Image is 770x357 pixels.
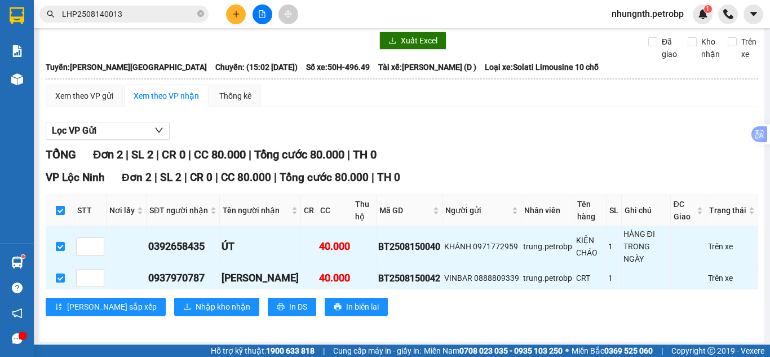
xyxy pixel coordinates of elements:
[88,10,165,37] div: VP Bình Long
[222,239,299,254] div: ÚT
[277,303,285,312] span: printer
[708,240,756,253] div: Trên xe
[10,37,80,50] div: PHƯỢNG
[222,270,299,286] div: [PERSON_NAME]
[347,148,350,161] span: |
[352,195,377,226] th: Thu hộ
[661,345,663,357] span: |
[709,204,746,217] span: Trạng thái
[523,272,572,284] div: trung.petrobp
[657,36,682,60] span: Đã giao
[86,76,102,87] span: CC :
[459,346,563,355] strong: 0708 023 035 - 0935 103 250
[325,298,388,316] button: printerIn biên lai
[88,37,165,50] div: TRANG
[88,11,115,23] span: Nhận:
[249,148,251,161] span: |
[46,148,76,161] span: TỔNG
[268,298,316,316] button: printerIn DS
[253,5,272,24] button: file-add
[572,345,653,357] span: Miền Bắc
[134,90,199,102] div: Xem theo VP nhận
[10,10,80,37] div: VP Lộc Ninh
[147,226,220,267] td: 0392658435
[378,240,440,254] div: BT2508150040
[46,298,166,316] button: sort-ascending[PERSON_NAME] sắp xếp
[220,267,301,289] td: NGỌC NGÂN
[21,255,25,258] sup: 1
[333,345,421,357] span: Cung cấp máy in - giấy in:
[67,301,157,313] span: [PERSON_NAME] sắp xếp
[706,5,710,13] span: 1
[323,345,325,357] span: |
[371,171,374,184] span: |
[378,271,440,285] div: BT2508150042
[697,36,724,60] span: Kho nhận
[184,171,187,184] span: |
[565,349,569,353] span: ⚪️
[317,195,352,226] th: CC
[211,345,315,357] span: Hỗ trợ kỹ thuật:
[607,195,622,226] th: SL
[47,10,55,18] span: search
[11,45,23,57] img: solution-icon
[109,204,135,217] span: Nơi lấy
[126,148,129,161] span: |
[289,301,307,313] span: In DS
[52,124,96,138] span: Lọc VP Gửi
[574,195,607,226] th: Tên hàng
[388,37,396,46] span: download
[377,171,400,184] span: TH 0
[377,226,442,267] td: BT2508150040
[147,267,220,289] td: 0937970787
[424,345,563,357] span: Miền Nam
[219,90,251,102] div: Thống kê
[379,204,431,217] span: Mã GD
[523,240,572,253] div: trung.petrobp
[86,73,166,89] div: 30.000
[284,10,292,18] span: aim
[196,301,250,313] span: Nhập kho nhận
[674,198,694,223] span: ĐC Giao
[698,9,708,19] img: icon-new-feature
[190,171,213,184] span: CR 0
[74,195,107,226] th: STT
[11,73,23,85] img: warehouse-icon
[334,303,342,312] span: printer
[266,346,315,355] strong: 1900 633 818
[704,5,712,13] sup: 1
[131,148,153,161] span: SL 2
[156,148,159,161] span: |
[604,346,653,355] strong: 0369 525 060
[55,90,113,102] div: Xem theo VP gửi
[608,272,619,284] div: 1
[603,7,693,21] span: nhungnth.petrobp
[280,171,369,184] span: Tổng cước 80.000
[608,240,619,253] div: 1
[623,228,669,265] div: HÀNG ĐI TRONG NGÀY
[444,272,519,284] div: VINBAR 0888809339
[377,267,442,289] td: BT2508150042
[353,148,377,161] span: TH 0
[220,226,301,267] td: ÚT
[12,283,23,293] span: question-circle
[221,171,271,184] span: CC 80.000
[258,10,266,18] span: file-add
[749,9,759,19] span: caret-down
[319,239,350,254] div: 40.000
[46,122,170,140] button: Lọc VP Gửi
[46,63,207,72] b: Tuyến: [PERSON_NAME][GEOGRAPHIC_DATA]
[319,270,350,286] div: 40.000
[723,9,733,19] img: phone-icon
[744,5,763,24] button: caret-down
[154,126,163,135] span: down
[197,9,204,20] span: close-circle
[576,234,604,259] div: KIỆN CHÁO
[226,5,246,24] button: plus
[521,195,574,226] th: Nhân viên
[162,148,185,161] span: CR 0
[707,347,715,355] span: copyright
[444,240,519,253] div: KHÁNH 0971772959
[154,171,157,184] span: |
[301,195,317,226] th: CR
